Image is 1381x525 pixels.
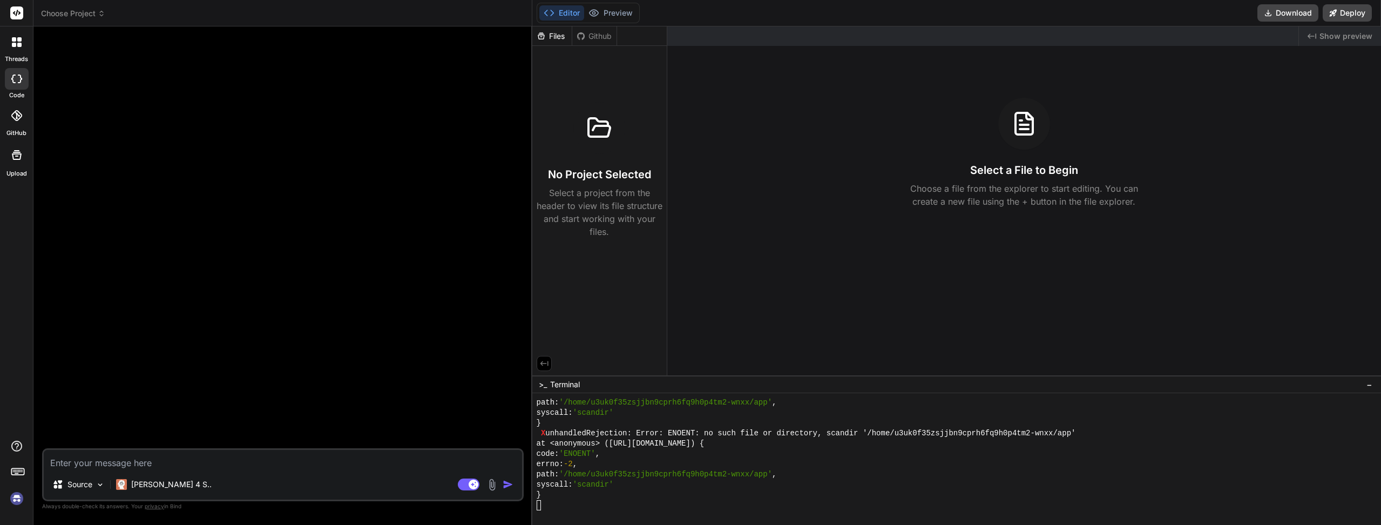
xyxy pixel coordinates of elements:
[564,459,573,469] span: -2
[9,91,24,100] label: code
[541,428,545,439] span: X
[537,480,573,490] span: syscall:
[67,479,92,490] p: Source
[532,31,572,42] div: Files
[537,449,559,459] span: code:
[1257,4,1318,22] button: Download
[559,449,595,459] span: 'ENOENT'
[96,480,105,489] img: Pick Models
[1366,379,1372,390] span: −
[584,5,637,21] button: Preview
[6,169,27,178] label: Upload
[548,167,651,182] h3: No Project Selected
[537,398,559,408] span: path:
[559,398,773,408] span: '/home/u3uk0f35zsjjbn9cprh6fq9h0p4tm2-wnxx/app'
[537,490,541,500] span: }
[545,428,1075,439] span: unhandledRejection: Error: ENOENT: no such file or directory, scandir '/home/u3uk0f35zsjjbn9cprh6...
[1364,376,1375,393] button: −
[116,479,127,490] img: Claude 4 Sonnet
[537,469,559,480] span: path:
[537,408,573,418] span: syscall:
[1319,31,1372,42] span: Show preview
[537,459,564,469] span: errno:
[903,182,1145,208] p: Choose a file from the explorer to start editing. You can create a new file using the + button in...
[539,379,547,390] span: >_
[8,489,26,508] img: signin
[41,8,105,19] span: Choose Project
[537,439,705,449] span: at <anonymous> ([URL][DOMAIN_NAME]) {
[1323,4,1372,22] button: Deploy
[503,479,513,490] img: icon
[5,55,28,64] label: threads
[772,398,776,408] span: ,
[772,469,776,480] span: ,
[573,480,614,490] span: 'scandir'
[572,31,617,42] div: Github
[573,459,577,469] span: ,
[539,5,584,21] button: Editor
[486,479,498,491] img: attachment
[131,479,212,490] p: [PERSON_NAME] 4 S..
[550,379,580,390] span: Terminal
[595,449,600,459] span: ,
[537,418,541,428] span: }
[559,469,773,480] span: '/home/u3uk0f35zsjjbn9cprh6fq9h0p4tm2-wnxx/app'
[6,129,26,138] label: GitHub
[145,503,164,509] span: privacy
[42,501,524,511] p: Always double-check its answers. Your in Bind
[970,163,1078,178] h3: Select a File to Begin
[573,408,614,418] span: 'scandir'
[537,186,662,238] p: Select a project from the header to view its file structure and start working with your files.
